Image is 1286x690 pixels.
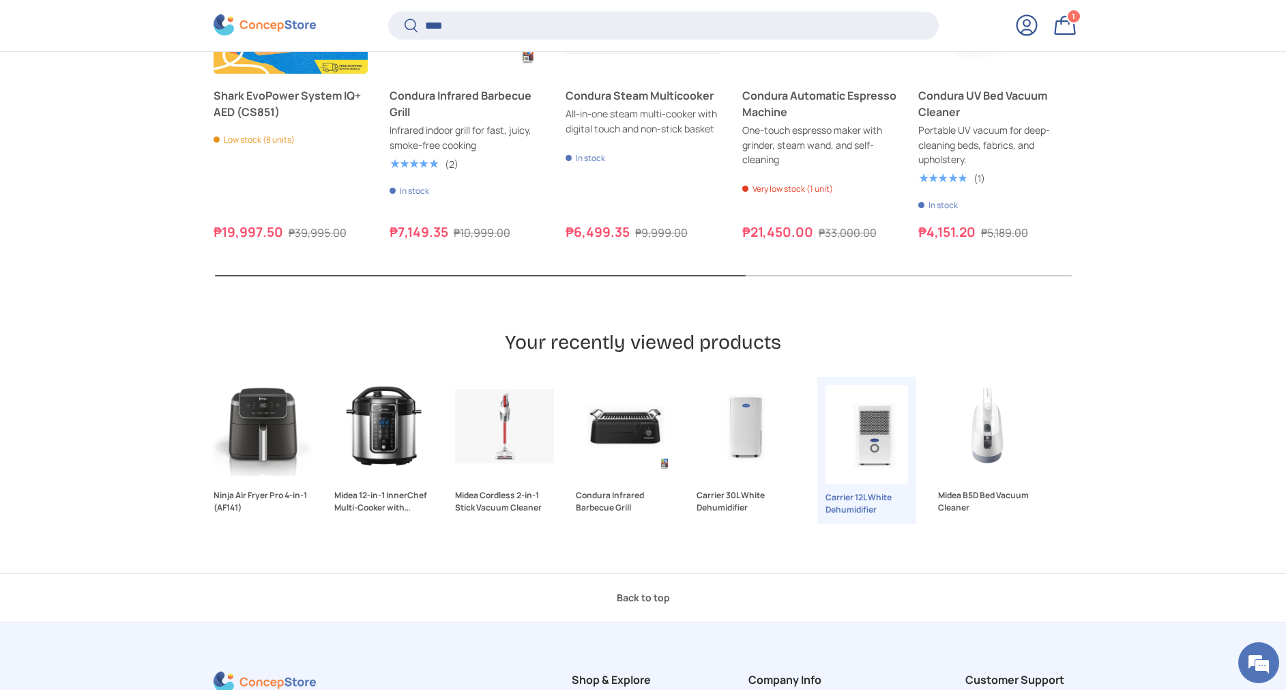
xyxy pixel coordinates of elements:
img: ConcepStore [214,15,316,36]
a: Midea Cordless 2-in-1 Stick Vacuum Cleaner [455,377,554,476]
h2: Your recently viewed products [214,330,1073,355]
a: Carrier 12L White Dehumidifier [825,385,924,484]
a: Ninja Air Fryer Pro 4-in-1 (AF141) [214,377,312,476]
div: Minimize live chat window [224,7,257,40]
span: 1 [1072,12,1075,22]
textarea: Type your message and hit 'Enter' [7,373,260,420]
a: Midea 12-in-1 InnerChef Multi-Cooker with Pressure Cooker Function [334,377,433,476]
a: Condura UV Bed Vacuum Cleaner [918,87,1072,120]
a: Carrier 30L White Dehumidifier [697,377,795,476]
a: Midea B5D Bed Vacuum Cleaner [938,489,1037,514]
a: Ninja Air Fryer Pro 4-in-1 (AF141) [214,489,312,514]
a: Shark EvoPower System IQ+ AED (CS851) [214,87,368,120]
a: Midea B5D Bed Vacuum Cleaner [938,377,1037,476]
span: We're online! [79,172,188,310]
a: Condura Automatic Espresso Machine [742,87,896,120]
a: Condura Steam Multicooker [566,87,720,104]
a: Carrier 12L White Dehumidifier [825,491,908,516]
a: Carrier 30L White Dehumidifier [697,489,795,514]
a: Condura Infrared Barbecue Grill [390,87,544,120]
a: Condura Infrared Barbecue Grill [576,489,675,514]
a: Midea 12-in-1 InnerChef Multi-Cooker with Pressure Cooker Function [334,489,433,514]
a: Midea Cordless 2-in-1 Stick Vacuum Cleaner [455,489,554,514]
a: Condura Infrared Barbecue Grill [576,377,675,476]
div: Chat with us now [71,76,229,94]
